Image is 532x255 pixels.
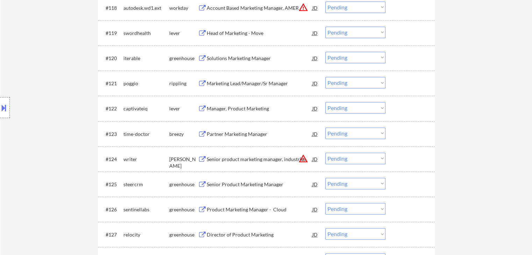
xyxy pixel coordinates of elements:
[312,102,319,115] div: JD
[298,154,308,163] button: warning_amber
[312,203,319,216] div: JD
[207,55,312,62] div: Solutions Marketing Manager
[169,231,198,238] div: greenhouse
[106,206,118,213] div: #126
[123,131,169,138] div: time-doctor
[207,80,312,87] div: Marketing Lead/Manager/Sr Manager
[106,231,118,238] div: #127
[312,127,319,140] div: JD
[106,181,118,188] div: #125
[207,5,312,12] div: Account Based Marketing Manager, AMER
[169,156,198,169] div: [PERSON_NAME]
[123,80,169,87] div: poggio
[106,5,118,12] div: #118
[169,206,198,213] div: greenhouse
[207,131,312,138] div: Partner Marketing Manager
[207,231,312,238] div: Director of Product Marketing
[169,30,198,37] div: lever
[123,105,169,112] div: captivateiq
[123,55,169,62] div: iterable
[169,80,198,87] div: rippling
[123,5,169,12] div: autodesk.wd1.ext
[312,27,319,39] div: JD
[312,228,319,241] div: JD
[312,52,319,64] div: JD
[123,231,169,238] div: relocity
[169,105,198,112] div: lever
[312,1,319,14] div: JD
[207,30,312,37] div: Head of Marketing - Move
[123,181,169,188] div: steercrm
[207,156,312,163] div: Senior product marketing manager, industries
[169,55,198,62] div: greenhouse
[123,206,169,213] div: sentinellabs
[298,2,308,12] button: warning_amber
[207,105,312,112] div: Manager, Product Marketing
[312,77,319,89] div: JD
[123,156,169,163] div: writer
[169,5,198,12] div: workday
[207,181,312,188] div: Senior Product Marketing Manager
[207,206,312,213] div: Product Marketing Manager - Cloud
[123,30,169,37] div: swordhealth
[169,181,198,188] div: greenhouse
[106,30,118,37] div: #119
[169,131,198,138] div: breezy
[312,178,319,190] div: JD
[312,153,319,165] div: JD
